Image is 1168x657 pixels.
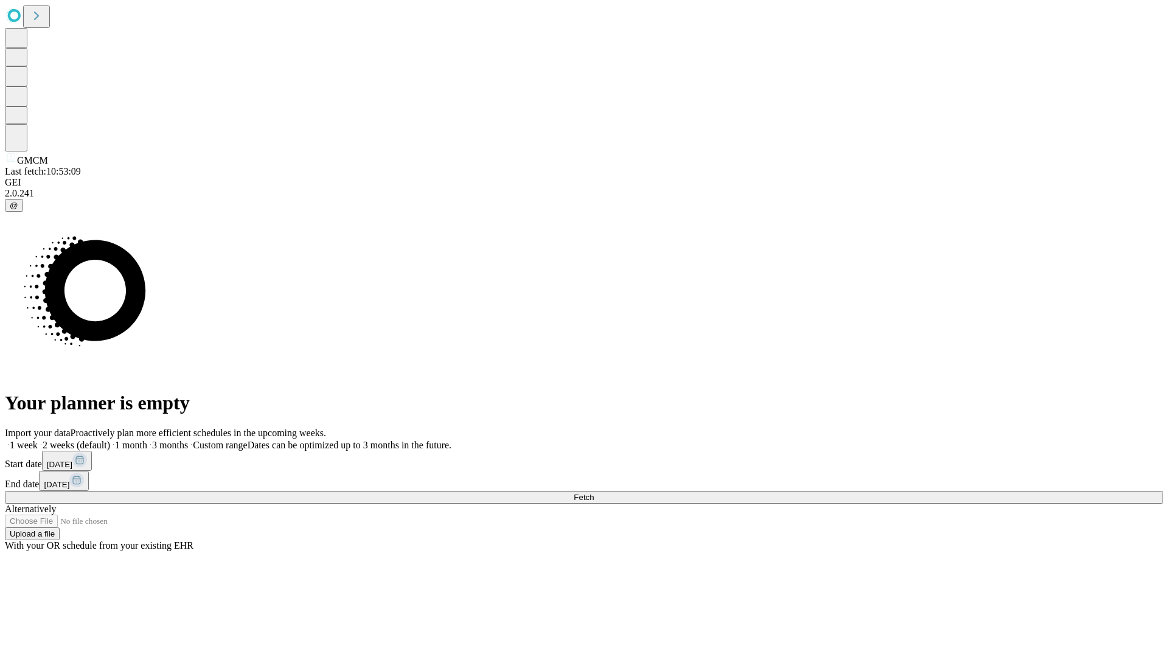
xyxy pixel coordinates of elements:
[17,155,48,165] span: GMCM
[115,440,147,450] span: 1 month
[47,460,72,469] span: [DATE]
[42,451,92,471] button: [DATE]
[10,440,38,450] span: 1 week
[152,440,188,450] span: 3 months
[5,199,23,212] button: @
[43,440,110,450] span: 2 weeks (default)
[5,166,81,176] span: Last fetch: 10:53:09
[71,428,326,438] span: Proactively plan more efficient schedules in the upcoming weeks.
[5,471,1163,491] div: End date
[5,428,71,438] span: Import your data
[5,540,193,551] span: With your OR schedule from your existing EHR
[5,392,1163,414] h1: Your planner is empty
[5,527,60,540] button: Upload a file
[574,493,594,502] span: Fetch
[5,491,1163,504] button: Fetch
[5,188,1163,199] div: 2.0.241
[44,480,69,489] span: [DATE]
[248,440,451,450] span: Dates can be optimized up to 3 months in the future.
[39,471,89,491] button: [DATE]
[10,201,18,210] span: @
[5,177,1163,188] div: GEI
[5,504,56,514] span: Alternatively
[5,451,1163,471] div: Start date
[193,440,247,450] span: Custom range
